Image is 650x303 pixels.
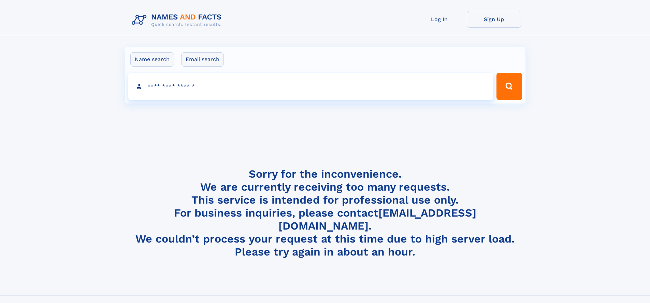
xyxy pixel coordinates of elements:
[129,11,227,29] img: Logo Names and Facts
[129,167,521,259] h4: Sorry for the inconvenience. We are currently receiving too many requests. This service is intend...
[496,73,522,100] button: Search Button
[278,206,476,232] a: [EMAIL_ADDRESS][DOMAIN_NAME]
[467,11,521,28] a: Sign Up
[130,52,174,67] label: Name search
[412,11,467,28] a: Log In
[128,73,494,100] input: search input
[181,52,224,67] label: Email search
